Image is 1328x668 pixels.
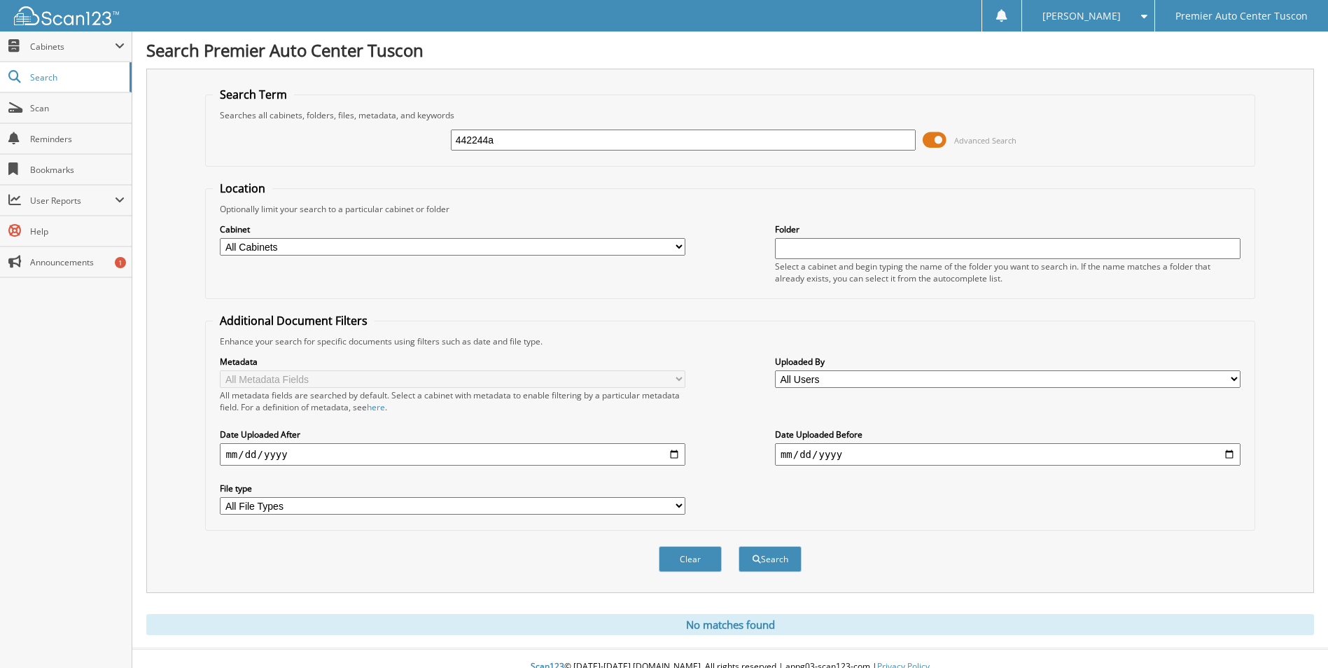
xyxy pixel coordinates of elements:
span: Bookmarks [30,164,125,176]
div: No matches found [146,614,1314,635]
h1: Search Premier Auto Center Tuscon [146,39,1314,62]
legend: Location [213,181,272,196]
label: Uploaded By [775,356,1240,368]
span: Cabinets [30,41,115,53]
div: Select a cabinet and begin typing the name of the folder you want to search in. If the name match... [775,260,1240,284]
div: All metadata fields are searched by default. Select a cabinet with metadata to enable filtering b... [220,389,685,413]
span: User Reports [30,195,115,207]
a: here [367,401,385,413]
label: Metadata [220,356,685,368]
span: Help [30,225,125,237]
span: Search [30,71,123,83]
span: Announcements [30,256,125,268]
div: 1 [115,257,126,268]
span: Premier Auto Center Tuscon [1175,12,1308,20]
label: Date Uploaded Before [775,429,1240,440]
label: Cabinet [220,223,685,235]
div: Searches all cabinets, folders, files, metadata, and keywords [213,109,1247,121]
span: Scan [30,102,125,114]
button: Clear [659,546,722,572]
span: Reminders [30,133,125,145]
img: scan123-logo-white.svg [14,6,119,25]
div: Optionally limit your search to a particular cabinet or folder [213,203,1247,215]
button: Search [739,546,802,572]
label: Folder [775,223,1240,235]
legend: Search Term [213,87,294,102]
div: Enhance your search for specific documents using filters such as date and file type. [213,335,1247,347]
label: Date Uploaded After [220,429,685,440]
input: end [775,443,1240,466]
label: File type [220,482,685,494]
span: [PERSON_NAME] [1042,12,1121,20]
span: Advanced Search [954,135,1016,146]
input: start [220,443,685,466]
legend: Additional Document Filters [213,313,375,328]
